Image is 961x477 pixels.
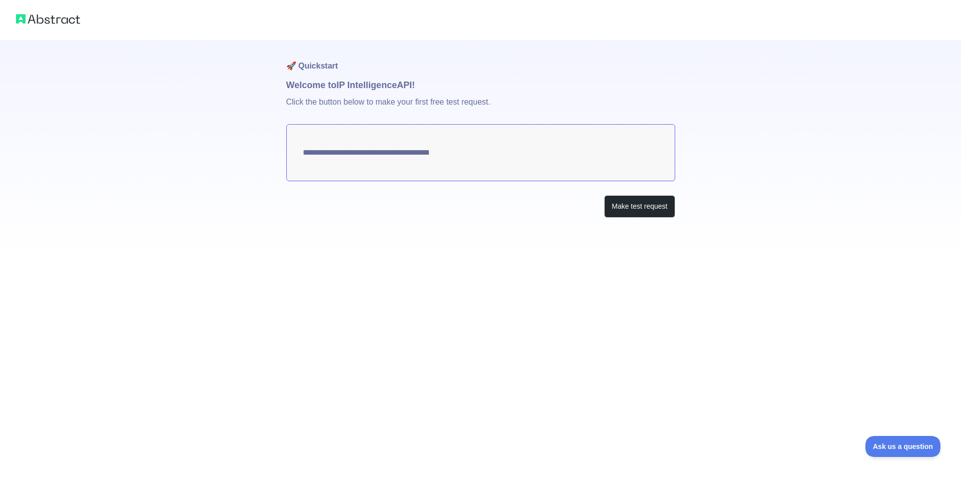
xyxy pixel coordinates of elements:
[16,12,80,26] img: Abstract logo
[865,436,941,457] iframe: Toggle Customer Support
[286,78,675,92] h1: Welcome to IP Intelligence API!
[286,40,675,78] h1: 🚀 Quickstart
[604,195,675,218] button: Make test request
[286,92,675,124] p: Click the button below to make your first free test request.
